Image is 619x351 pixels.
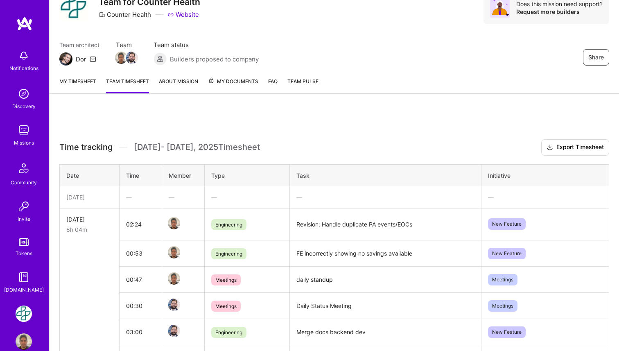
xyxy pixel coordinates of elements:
[115,52,127,64] img: Team Member Avatar
[169,324,179,338] a: Team Member Avatar
[289,208,481,240] td: Revision: Handle duplicate PA events/EOCs
[60,164,120,186] th: Date
[211,219,246,230] span: Engineering
[169,298,179,312] a: Team Member Avatar
[4,285,44,294] div: [DOMAIN_NAME]
[59,142,113,152] span: Time tracking
[59,52,72,66] img: Team Architect
[169,245,179,259] a: Team Member Avatar
[481,164,609,186] th: Initiative
[16,122,32,138] img: teamwork
[159,77,198,93] a: About Mission
[154,52,167,66] img: Builders proposed to company
[516,8,603,16] div: Request more builders
[488,326,526,338] span: New Feature
[126,193,155,202] div: —
[14,333,34,350] a: User Avatar
[119,267,162,293] td: 00:47
[76,55,86,63] div: Dor
[168,272,180,285] img: Team Member Avatar
[116,51,127,65] a: Team Member Avatar
[59,77,96,93] a: My timesheet
[106,77,149,93] a: Team timesheet
[289,319,481,345] td: Merge docs backend dev
[18,215,30,223] div: Invite
[208,77,258,86] span: My Documents
[268,77,278,93] a: FAQ
[211,193,283,202] div: —
[16,269,32,285] img: guide book
[59,41,99,49] span: Team architect
[154,41,259,49] span: Team status
[90,56,96,62] i: icon Mail
[12,102,36,111] div: Discovery
[127,51,137,65] a: Team Member Avatar
[287,77,319,93] a: Team Pulse
[16,249,32,258] div: Tokens
[14,306,34,322] a: Counter Health: Team for Counter Health
[16,16,33,31] img: logo
[488,218,526,230] span: New Feature
[208,77,258,93] a: My Documents
[119,164,162,186] th: Time
[204,164,289,186] th: Type
[66,225,113,234] div: 8h 04m
[211,248,246,259] span: Engineering
[119,293,162,319] td: 00:30
[169,193,198,202] div: —
[11,178,37,187] div: Community
[126,52,138,64] img: Team Member Avatar
[583,49,609,66] button: Share
[541,139,609,156] button: Export Timesheet
[16,198,32,215] img: Invite
[134,142,260,152] span: [DATE] - [DATE] , 2025 Timesheet
[169,216,179,230] a: Team Member Avatar
[9,64,38,72] div: Notifications
[119,240,162,267] td: 00:53
[168,246,180,258] img: Team Member Avatar
[14,138,34,147] div: Missions
[488,300,517,312] span: Meetings
[19,238,29,246] img: tokens
[296,193,474,202] div: —
[211,327,246,338] span: Engineering
[66,193,113,202] div: [DATE]
[116,41,137,49] span: Team
[170,55,259,63] span: Builders proposed to company
[289,164,481,186] th: Task
[211,301,241,312] span: Meetings
[16,48,32,64] img: bell
[488,274,517,285] span: Meetings
[14,159,34,178] img: Community
[169,272,179,285] a: Team Member Avatar
[168,217,180,229] img: Team Member Avatar
[167,10,199,19] a: Website
[99,11,105,18] i: icon CompanyGray
[16,86,32,102] img: discovery
[488,248,526,259] span: New Feature
[547,143,553,152] i: icon Download
[119,319,162,345] td: 03:00
[16,306,32,322] img: Counter Health: Team for Counter Health
[289,293,481,319] td: Daily Status Meeting
[168,325,180,337] img: Team Member Avatar
[168,299,180,311] img: Team Member Avatar
[162,164,204,186] th: Member
[119,208,162,240] td: 02:24
[66,215,113,224] div: [DATE]
[588,53,604,61] span: Share
[99,10,151,19] div: Counter Health
[16,333,32,350] img: User Avatar
[287,78,319,84] span: Team Pulse
[488,193,602,202] div: —
[289,240,481,267] td: FE incorrectly showing no savings available
[211,274,241,285] span: Meetings
[289,267,481,293] td: daily standup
